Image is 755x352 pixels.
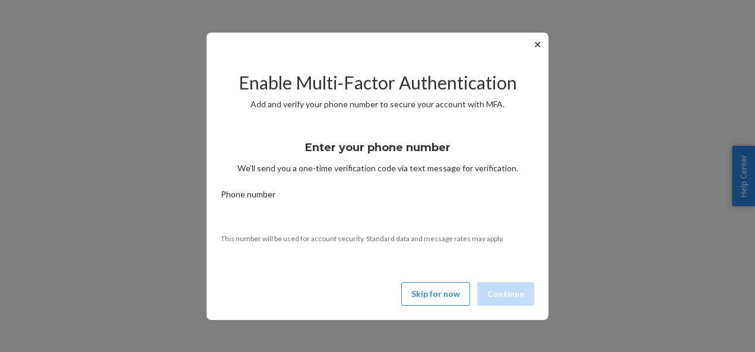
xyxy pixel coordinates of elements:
[401,282,470,306] button: Skip for now
[221,98,534,110] p: Add and verify your phone number to secure your account with MFA.
[221,130,534,174] div: We’ll send you a one-time verification code via text message for verification.
[305,140,451,155] h3: Enter your phone number
[477,282,534,306] button: Continue
[221,73,534,92] h2: Enable Multi-Factor Authentication
[531,37,544,52] button: ✕
[221,188,275,205] span: Phone number
[221,233,534,244] p: This number will be used for account security. Standard data and message rates may apply.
